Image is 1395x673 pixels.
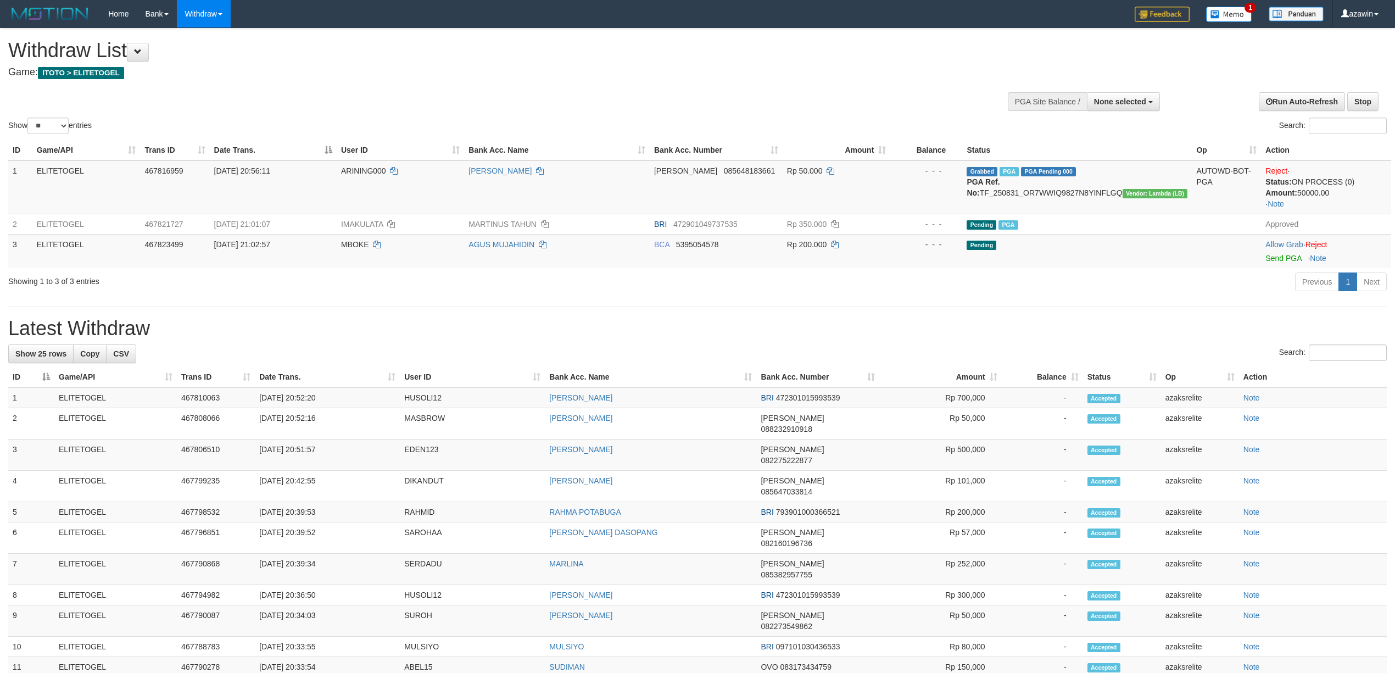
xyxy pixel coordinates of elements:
td: 7 [8,554,54,585]
span: Accepted [1087,529,1120,538]
span: Pending [967,241,996,250]
span: Rp 350.000 [787,220,827,229]
td: Rp 200,000 [879,502,1002,522]
td: ELITETOGEL [54,408,177,440]
span: Accepted [1087,508,1120,518]
td: azaksrelite [1161,471,1239,502]
td: 5 [8,502,54,522]
span: [DATE] 21:02:57 [214,240,270,249]
td: 6 [8,522,54,554]
td: azaksrelite [1161,637,1239,657]
span: Accepted [1087,446,1120,455]
div: - - - [895,239,958,250]
a: Run Auto-Refresh [1259,92,1345,111]
a: MULSIYO [549,642,584,651]
td: Rp 500,000 [879,440,1002,471]
td: 467808066 [177,408,255,440]
span: Pending [967,220,996,230]
b: PGA Ref. No: [967,177,1000,197]
td: MASBROW [400,408,545,440]
td: · · [1261,160,1391,214]
span: Copy 097101030436533 to clipboard [776,642,840,651]
td: AUTOWD-BOT-PGA [1192,160,1261,214]
span: CSV [113,349,129,358]
a: SUDIMAN [549,663,585,671]
span: OVO [761,663,778,671]
th: Amount: activate to sort column ascending [783,140,891,160]
a: [PERSON_NAME] [549,476,612,485]
a: [PERSON_NAME] [468,166,532,175]
td: 467796851 [177,522,255,554]
td: Rp 50,000 [879,408,1002,440]
a: Reject [1265,166,1287,175]
th: Game/API: activate to sort column ascending [54,367,177,387]
td: Rp 50,000 [879,605,1002,637]
td: [DATE] 20:51:57 [255,440,400,471]
td: 1 [8,387,54,408]
td: - [1002,522,1083,554]
span: None selected [1094,97,1146,106]
td: 4 [8,471,54,502]
td: 8 [8,585,54,605]
b: Status: [1265,177,1291,186]
td: EDEN123 [400,440,545,471]
th: Status: activate to sort column ascending [1083,367,1161,387]
td: 3 [8,234,32,268]
td: 2 [8,214,32,234]
span: BCA [654,240,669,249]
th: Action [1239,367,1387,387]
td: azaksrelite [1161,502,1239,522]
td: azaksrelite [1161,408,1239,440]
span: Rp 200.000 [787,240,827,249]
td: azaksrelite [1161,387,1239,408]
span: Show 25 rows [15,349,66,358]
td: Rp 252,000 [879,554,1002,585]
a: MARTINUS TAHUN [468,220,537,229]
span: ITOTO > ELITETOGEL [38,67,124,79]
td: [DATE] 20:33:55 [255,637,400,657]
span: Copy 793901000366521 to clipboard [776,508,840,516]
a: Send PGA [1265,254,1301,263]
td: [DATE] 20:34:03 [255,605,400,637]
div: Showing 1 to 3 of 3 entries [8,271,573,287]
div: ON PROCESS (0) 50000.00 [1265,176,1387,198]
td: [DATE] 20:52:20 [255,387,400,408]
a: [PERSON_NAME] [549,393,612,402]
td: - [1002,387,1083,408]
a: Note [1243,559,1260,568]
span: Copy 082160196736 to clipboard [761,539,812,548]
span: Grabbed [967,167,997,176]
span: 467823499 [144,240,183,249]
td: [DATE] 20:39:52 [255,522,400,554]
span: Copy 082275222877 to clipboard [761,456,812,465]
td: HUSOLI12 [400,585,545,605]
span: Accepted [1087,560,1120,569]
td: ELITETOGEL [32,160,141,214]
span: Copy 472301015993539 to clipboard [776,393,840,402]
label: Search: [1279,118,1387,134]
span: Accepted [1087,394,1120,403]
a: Copy [73,344,107,363]
span: Accepted [1087,477,1120,486]
span: Copy [80,349,99,358]
span: Marked by azaksrelite [998,220,1018,230]
h1: Withdraw List [8,40,919,62]
span: Accepted [1087,611,1120,621]
td: - [1002,585,1083,605]
span: Copy 085382957755 to clipboard [761,570,812,579]
td: TF_250831_OR7WWIQ9827N8YINFLGQ [962,160,1192,214]
a: Stop [1347,92,1379,111]
td: 467790087 [177,605,255,637]
td: ELITETOGEL [54,585,177,605]
a: Note [1310,254,1326,263]
img: MOTION_logo.png [8,5,92,22]
td: DIKANDUT [400,471,545,502]
a: Allow Grab [1265,240,1303,249]
a: Previous [1295,272,1339,291]
a: Note [1243,508,1260,516]
input: Search: [1309,118,1387,134]
th: Date Trans.: activate to sort column descending [210,140,337,160]
td: 9 [8,605,54,637]
th: User ID: activate to sort column ascending [337,140,464,160]
td: HUSOLI12 [400,387,545,408]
